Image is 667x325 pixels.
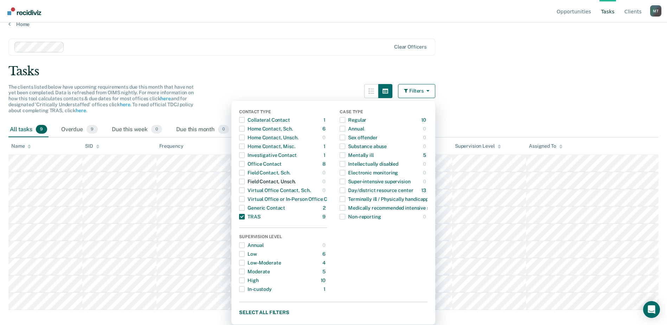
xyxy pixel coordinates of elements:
a: here [120,102,130,107]
div: Super-intensive supervision [340,176,410,187]
div: Supervision Level [239,234,327,241]
div: All tasks9 [8,122,49,138]
div: 5 [423,149,428,161]
button: Profile dropdown button [650,5,661,17]
a: here [76,108,86,113]
div: Tasks [8,64,659,78]
div: Sex offender [340,132,377,143]
span: 9 [36,125,47,134]
span: 0 [151,125,162,134]
div: In-custody [239,283,272,295]
div: 10 [421,114,428,126]
div: Electronic monitoring [340,167,398,178]
div: 0 [322,167,327,178]
div: 13 [421,185,428,196]
div: Home Contact, Unsch. [239,132,298,143]
div: 0 [322,176,327,187]
div: 0 [423,167,428,178]
div: Name [11,143,31,149]
div: 4 [322,257,327,268]
div: Intellectually disabled [340,158,398,170]
div: 0 [423,176,428,187]
div: Contact Type [239,109,327,116]
span: 9 [86,125,98,134]
span: 0 [218,125,229,134]
div: TRAS [239,211,260,222]
div: Low [239,248,257,260]
span: The clients listed below have upcoming requirements due this month that have not yet been complet... [8,84,194,113]
div: Virtual Office Contact, Sch. [239,185,310,196]
div: 9 [322,211,327,222]
div: Annual [239,240,263,251]
button: Select all filters [239,308,428,317]
div: Field Contact, Unsch. [239,176,296,187]
div: Overdue9 [60,122,99,138]
div: Day/district resource center [340,185,413,196]
div: Open Intercom Messenger [643,301,660,318]
div: 0 [322,185,327,196]
div: Investigative Contact [239,149,297,161]
div: 1 [323,141,327,152]
div: 10 [321,275,327,286]
div: 0 [322,132,327,143]
div: 1 [323,149,327,161]
div: Frequency [159,143,184,149]
div: Moderate [239,266,270,277]
div: Assigned To [529,143,562,149]
div: 0 [423,211,428,222]
a: Home [8,21,659,27]
div: Regular [340,114,366,126]
div: 6 [322,248,327,260]
div: Annual [340,123,364,134]
div: Case Type [340,109,428,116]
div: Virtual Office or In-Person Office Contact [239,193,342,205]
a: here [160,96,171,101]
div: Due this week0 [110,122,163,138]
div: Office Contact [239,158,282,170]
div: Medically recommended intensive supervision [340,202,453,214]
div: Clear officers [394,44,427,50]
div: Home Contact, Misc. [239,141,295,152]
img: Recidiviz [7,7,41,15]
div: Supervision Level [455,143,501,149]
div: Terminally ill / Physically handicapped [340,193,434,205]
div: Collateral Contact [239,114,290,126]
div: Field Contact, Sch. [239,167,290,178]
div: M T [650,5,661,17]
div: 0 [423,158,428,170]
div: 6 [322,123,327,134]
div: Low-Moderate [239,257,281,268]
div: 2 [323,202,327,214]
div: 0 [423,132,428,143]
div: High [239,275,258,286]
div: 0 [322,240,327,251]
div: Mentally ill [340,149,373,161]
div: Home Contact, Sch. [239,123,293,134]
div: 0 [423,123,428,134]
div: Non-reporting [340,211,381,222]
div: Substance abuse [340,141,387,152]
div: Generic Contact [239,202,285,214]
div: 1 [323,114,327,126]
button: Filters [398,84,435,98]
div: 0 [423,141,428,152]
div: 8 [322,158,327,170]
div: 5 [322,266,327,277]
div: SID [85,143,100,149]
div: 1 [323,283,327,295]
div: Due this month0 [175,122,230,138]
